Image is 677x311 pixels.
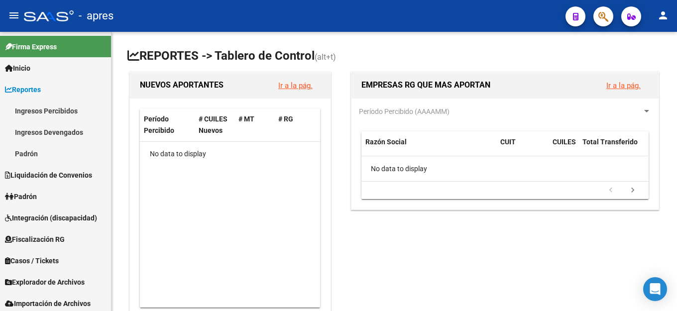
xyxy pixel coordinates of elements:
datatable-header-cell: Razón Social [361,131,496,164]
span: CUIT [500,138,516,146]
a: Ir a la pág. [606,81,641,90]
span: # CUILES Nuevos [199,115,227,134]
span: # RG [278,115,293,123]
datatable-header-cell: CUIT [496,131,549,164]
span: Reportes [5,84,41,95]
span: Liquidación de Convenios [5,170,92,181]
span: Inicio [5,63,30,74]
div: Open Intercom Messenger [643,277,667,301]
span: EMPRESAS RG QUE MAS APORTAN [361,80,490,90]
span: Padrón [5,191,37,202]
datatable-header-cell: # CUILES Nuevos [195,108,234,141]
span: CUILES [553,138,576,146]
mat-icon: menu [8,9,20,21]
h1: REPORTES -> Tablero de Control [127,48,661,65]
span: Integración (discapacidad) [5,212,97,223]
datatable-header-cell: # RG [274,108,314,141]
span: NUEVOS APORTANTES [140,80,224,90]
span: (alt+t) [315,52,336,62]
a: go to previous page [601,185,620,196]
span: Explorador de Archivos [5,277,85,288]
span: - apres [79,5,113,27]
button: Ir a la pág. [598,76,649,95]
div: No data to display [140,142,320,167]
span: Período Percibido [144,115,174,134]
span: Casos / Tickets [5,255,59,266]
datatable-header-cell: # MT [234,108,274,141]
datatable-header-cell: Total Transferido [578,131,648,164]
span: Fiscalización RG [5,234,65,245]
span: Total Transferido [582,138,638,146]
span: Firma Express [5,41,57,52]
button: Ir a la pág. [270,76,321,95]
a: Ir a la pág. [278,81,313,90]
div: No data to display [361,156,648,181]
span: # MT [238,115,254,123]
a: go to next page [623,185,642,196]
span: Período Percibido (AAAAMM) [359,107,450,115]
span: Razón Social [365,138,407,146]
datatable-header-cell: Período Percibido [140,108,195,141]
mat-icon: person [657,9,669,21]
span: Importación de Archivos [5,298,91,309]
datatable-header-cell: CUILES [549,131,578,164]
